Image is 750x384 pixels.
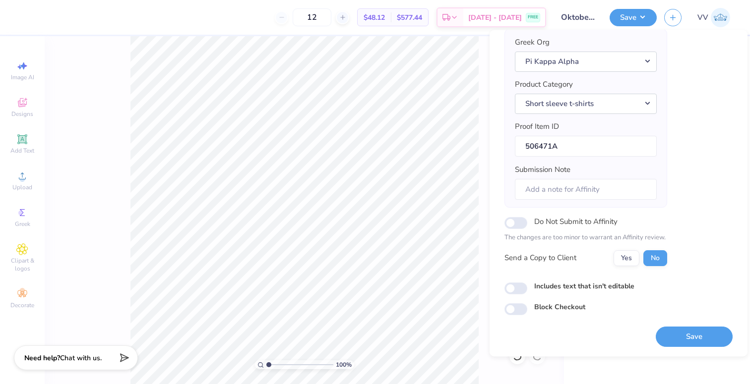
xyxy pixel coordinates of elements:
p: The changes are too minor to warrant an Affinity review. [504,233,667,243]
label: Includes text that isn't editable [534,281,634,291]
input: Untitled Design [554,7,602,27]
span: Chat with us. [60,353,102,363]
label: Proof Item ID [515,121,559,133]
img: Via Villanueva [711,8,730,27]
input: Add a note for Affinity [515,179,657,200]
button: Save [610,9,657,26]
input: – – [293,8,331,26]
span: Greek [15,220,30,228]
span: Designs [11,110,33,118]
span: 100 % [336,360,352,369]
span: $48.12 [364,12,385,23]
label: Block Checkout [534,302,585,312]
span: Decorate [10,301,34,309]
button: Pi Kappa Alpha [515,52,657,72]
span: VV [697,12,708,23]
button: Short sleeve t-shirts [515,94,657,114]
button: No [643,250,667,266]
span: Add Text [10,147,34,155]
span: Upload [12,183,32,191]
span: FREE [528,14,538,21]
button: Yes [614,250,639,266]
div: Send a Copy to Client [504,253,576,264]
label: Product Category [515,79,573,91]
button: Save [656,327,733,347]
label: Submission Note [515,165,570,176]
span: Clipart & logos [5,257,40,273]
a: VV [697,8,730,27]
span: [DATE] - [DATE] [468,12,522,23]
label: Greek Org [515,37,550,49]
span: $577.44 [397,12,422,23]
label: Do Not Submit to Affinity [534,216,618,228]
strong: Need help? [24,353,60,363]
span: Image AI [11,73,34,81]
